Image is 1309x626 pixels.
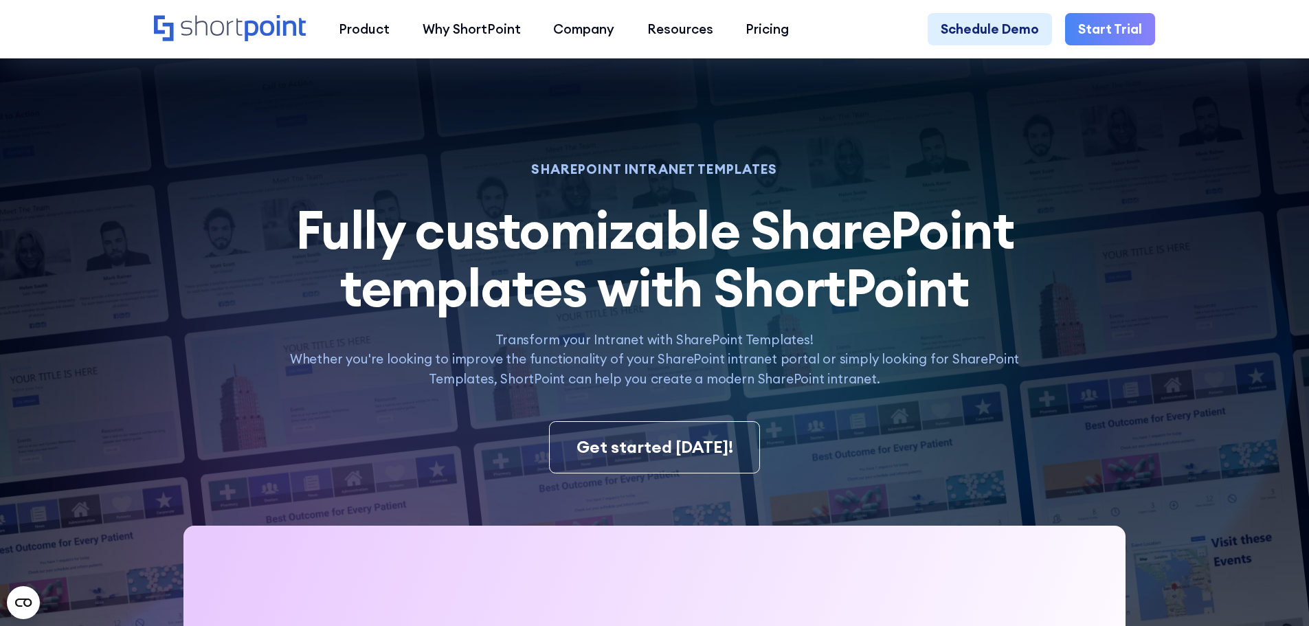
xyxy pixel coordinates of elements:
a: Schedule Demo [928,13,1052,46]
a: Resources [631,13,730,46]
h1: SHAREPOINT INTRANET TEMPLATES [271,164,1037,175]
a: Why ShortPoint [406,13,537,46]
p: Transform your Intranet with SharePoint Templates! Whether you're looking to improve the function... [271,330,1037,389]
div: Resources [647,19,713,39]
div: Pricing [746,19,789,39]
div: Why ShortPoint [423,19,521,39]
div: Get started [DATE]! [577,435,733,460]
a: Product [322,13,406,46]
div: Product [339,19,390,39]
button: Open CMP widget [7,586,40,619]
a: Home [154,15,306,43]
a: Company [537,13,631,46]
a: Start Trial [1065,13,1155,46]
a: Get started [DATE]! [549,421,759,473]
div: Company [553,19,614,39]
span: Fully customizable SharePoint templates with ShortPoint [295,197,1014,320]
a: Pricing [730,13,806,46]
iframe: Chat Widget [1062,467,1309,626]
